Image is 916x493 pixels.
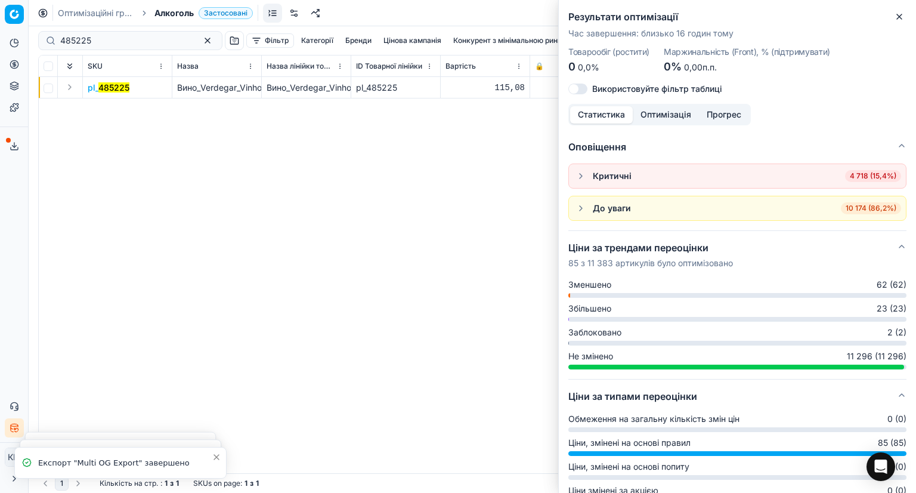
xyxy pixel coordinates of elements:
button: Go to next page [71,476,85,491]
span: Не змінено [568,350,613,362]
button: Прогрес [699,106,749,124]
mark: 485225 [98,82,129,93]
span: SKU [88,61,103,71]
span: Назва [177,61,199,71]
span: 0 [568,60,575,73]
span: КM [5,448,23,466]
span: Вартість [445,61,476,71]
span: Ціни, змінені на основі попиту [568,461,689,473]
label: Використовуйте фільтр таблиці [592,85,722,93]
h2: Результати оптимізації [568,10,906,24]
div: Оповіщення [568,164,906,230]
span: Зменшено [568,279,611,291]
button: Категорії [296,33,338,48]
h5: Ціни за трендами переоцінки [568,241,733,255]
button: Бренди [341,33,376,48]
dt: Маржинальність (Front), % (підтримувати) [664,48,830,56]
span: Збільшено [568,303,611,315]
button: Ціни за типами переоцінки [568,380,906,413]
button: Конкурент з мінімальною ринковою ціною [448,33,607,48]
span: 0 (0) [887,461,906,473]
span: Алкоголь [154,7,194,19]
div: pl_485225 [356,82,435,94]
strong: з [250,479,253,488]
strong: 1 [256,479,259,488]
div: 115,08 [445,82,525,94]
button: Статистика [570,106,633,124]
span: Обмеження на загальну кількість змін цін [568,413,739,425]
button: КM [5,448,24,467]
strong: 1 [245,479,247,488]
div: Open Intercom Messenger [867,452,895,481]
button: Оптимізація [633,106,699,124]
button: Ціни за трендами переоцінки85 з 11 383 артикулів було оптимізовано [568,231,906,279]
button: Expand all [63,59,77,73]
span: 0 (0) [887,413,906,425]
span: Назва лінійки товарів [267,61,334,71]
span: 0,00п.п. [684,62,717,72]
span: pl_ [88,82,129,94]
span: 85 (85) [878,437,906,449]
button: Цінова кампанія [379,33,446,48]
button: Go to previous page [38,476,52,491]
button: pl_485225 [88,82,129,94]
span: Вино_Verdegar_Vinho_Verde_Branco_DO,_біле,_напівсухе,_9,5%,_0,75_л_(32393) [177,82,497,93]
span: Заблоковано [568,326,621,338]
button: Фільтр [246,33,294,48]
div: Експорт "Multi OG Export" завершено [38,457,212,469]
span: ID Товарної лінійки [356,61,422,71]
p: 85 з 11 383 артикулів було оптимізовано [568,257,733,269]
button: Оповіщення [568,130,906,164]
strong: 1 [165,479,168,488]
span: 23 (23) [877,303,906,315]
button: Close toast [209,450,224,464]
button: Expand [63,80,77,94]
strong: 1 [176,479,179,488]
strong: з [170,479,174,488]
p: Час завершення : близько 16 годин тому [568,27,906,39]
span: SKUs on page : [193,479,242,488]
nav: pagination [38,476,85,491]
span: 10 174 (86,2%) [841,202,901,214]
span: 62 (62) [877,279,906,291]
div: До уваги [593,202,631,214]
span: АлкогольЗастосовані [154,7,253,19]
span: 0,0% [578,62,599,72]
input: Пошук по SKU або назві [60,35,191,47]
button: 1 [55,476,69,491]
span: 4 718 (15,4%) [845,170,901,182]
div: : [100,479,179,488]
a: Оптимізаційні групи [58,7,134,19]
dt: Товарообіг (ростити) [568,48,649,56]
span: Ціни, змінені на основі правил [568,437,691,449]
span: 2 (2) [887,326,906,338]
span: 0% [664,60,682,73]
span: 🔒 [535,61,544,71]
div: Критичні [593,170,632,182]
span: 11 296 (11 296) [847,350,906,362]
span: Кількість на стр. [100,479,158,488]
nav: breadcrumb [58,7,253,19]
span: Застосовані [199,7,253,19]
div: Вино_Verdegar_Vinho_Verde_Branco_DO,_біле,_напівсухе,_9,5%,_0,75_л_(32393) [267,82,346,94]
div: Ціни за трендами переоцінки85 з 11 383 артикулів було оптимізовано [568,279,906,379]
